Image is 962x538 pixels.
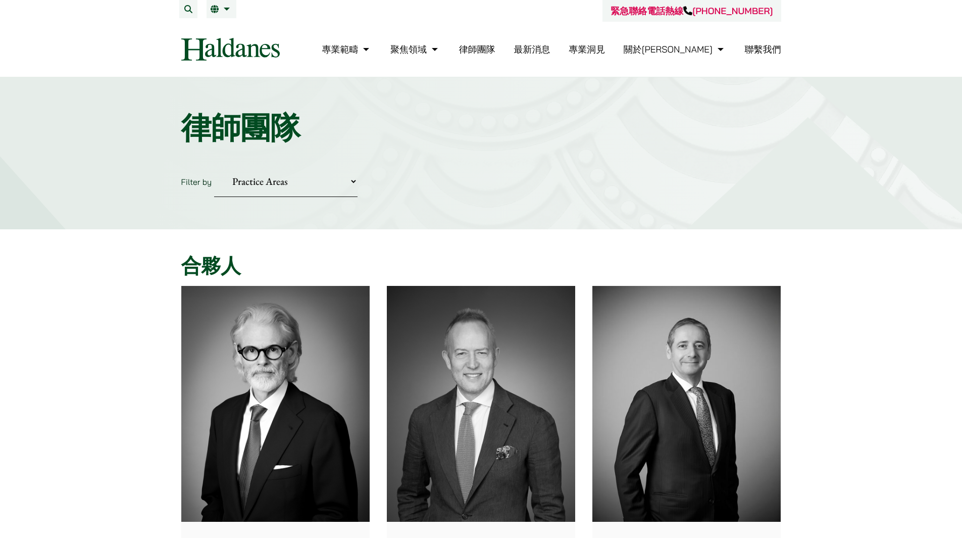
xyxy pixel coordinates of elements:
[211,5,232,13] a: 繁
[745,43,781,55] a: 聯繫我們
[181,177,212,187] label: Filter by
[181,110,781,146] h1: 律師團隊
[181,254,781,278] h2: 合夥人
[322,43,372,55] a: 專業範疇
[514,43,550,55] a: 最新消息
[611,5,773,17] a: 緊急聯絡電話熱線[PHONE_NUMBER]
[181,38,280,61] img: Logo of Haldanes
[624,43,726,55] a: 關於何敦
[390,43,440,55] a: 聚焦領域
[459,43,495,55] a: 律師團隊
[569,43,605,55] a: 專業洞見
